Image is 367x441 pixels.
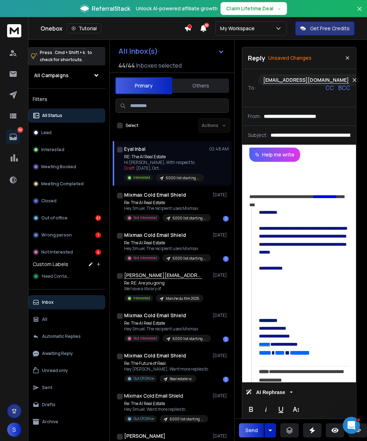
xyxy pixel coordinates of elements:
[28,211,105,225] button: Out of office61
[213,192,229,198] p: [DATE]
[28,160,105,174] button: Meeting Booked
[113,44,230,58] button: All Inbox(s)
[42,273,71,279] span: Need Contact
[42,351,73,356] p: Awaiting Reply
[213,433,229,439] p: [DATE]
[124,154,204,160] p: RE: The AI Real Estate
[7,423,21,437] button: S
[244,385,294,399] button: AI Rephrase
[41,130,52,136] p: Lead
[124,361,208,366] p: Re: The Future of Real
[220,2,287,15] button: Claim Lifetime Deal→
[28,269,105,283] button: Need Contact
[248,84,256,91] p: To:
[133,175,150,180] p: Interested
[136,61,182,70] h3: Inboxes selected
[136,5,218,12] p: Unlock AI-powered affiliate growth
[325,84,334,92] p: CC
[172,216,207,221] p: 6000 list starting with 130
[34,72,69,79] h1: All Campaigns
[28,228,105,242] button: Wrong person1
[213,272,229,278] p: [DATE]
[124,392,183,399] h1: Mixmax Cold Email Shield
[133,215,157,220] p: Not Interested
[223,377,229,382] div: 1
[259,274,297,307] img: cid%3Aimage001.jpg@01DC39E3.EB1C1D80
[172,78,229,94] button: Others
[95,232,101,238] div: 1
[41,181,84,187] p: Meeting Completed
[124,286,203,292] p: We have a library of
[172,336,207,341] p: 6000 list starting with 130
[133,336,157,341] p: Not Interested
[124,326,209,332] p: Hey Smuel, The recipient uses Mixmax
[124,366,208,372] p: Hey [PERSON_NAME], Want more replies to
[166,296,199,301] p: Marche du film 2025
[276,5,281,12] span: →
[28,108,105,123] button: All Status
[213,232,229,238] p: [DATE]
[124,432,165,440] h1: [PERSON_NAME]
[274,402,288,416] button: Underline (Ctrl+U)
[172,256,207,261] p: 6000 list starting with 130
[41,232,72,238] p: Wrong person
[42,334,81,339] p: Automatic Replies
[28,68,105,83] button: All Campaigns
[42,402,55,408] p: Drafts
[28,381,105,395] button: Sent
[95,249,101,255] div: 4
[41,23,184,33] div: Onebox
[213,353,229,358] p: [DATE]
[41,249,73,255] p: Not Interested
[124,240,209,246] p: Re: The AI Real Estate
[133,416,154,421] p: Out Of Office
[170,376,192,382] p: Real estate vc
[124,246,209,251] p: Hey Smuel, The recipient uses Mixmax
[124,401,208,407] p: Re: The AI Real Estate
[42,113,62,118] p: All Status
[28,312,105,326] button: All
[54,48,86,57] span: Cmd + Shift + k
[244,402,258,416] button: Bold (Ctrl+B)
[136,165,162,171] span: [DATE], Oct ...
[259,402,273,416] button: Italic (Ctrl+I)
[255,389,287,395] span: AI Rephrase
[28,295,105,309] button: Inbox
[204,23,209,28] span: 50
[249,148,300,162] button: Help me write
[28,177,105,191] button: Meeting Completed
[17,127,23,133] p: 66
[124,191,186,198] h1: Mixmax Cold Email Shield
[41,215,68,221] p: Out of office
[239,423,264,437] button: Send
[213,313,229,318] p: [DATE]
[343,417,360,434] iframe: Intercom live chat
[28,363,105,378] button: Unread only
[133,296,150,301] p: Interested
[33,261,68,268] h3: Custom Labels
[124,200,209,206] p: Re: The AI Real Estate
[118,48,158,55] h1: All Inbox(s)
[67,23,101,33] button: Tutorial
[41,164,76,170] p: Meeting Booked
[124,320,209,326] p: Re: The AI Real Estate
[223,216,229,222] div: 1
[28,194,105,208] button: Closed
[42,385,52,390] p: Sent
[6,130,20,144] a: 66
[248,53,265,63] p: Reply
[220,25,257,32] p: My Workspace
[40,49,92,63] p: Press to check for shortcuts.
[92,4,130,13] span: ReferralStack
[124,352,186,359] h1: Mixmax Cold Email Shield
[355,4,364,21] button: Close banner
[115,77,172,94] button: Primary
[28,346,105,361] button: Awaiting Reply
[28,126,105,140] button: Lead
[42,299,54,305] p: Inbox
[289,402,303,416] button: More Text
[126,123,138,128] label: Select
[28,143,105,157] button: Interested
